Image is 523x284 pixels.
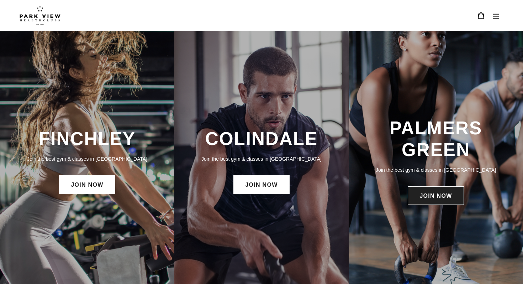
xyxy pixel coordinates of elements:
p: Join the best gym & classes in [GEOGRAPHIC_DATA] [356,166,516,174]
h3: FINCHLEY [7,128,167,150]
p: Join the best gym & classes in [GEOGRAPHIC_DATA] [7,155,167,163]
button: Menu [488,8,503,23]
a: JOIN NOW: Finchley Membership [59,175,115,194]
p: Join the best gym & classes in [GEOGRAPHIC_DATA] [181,155,342,163]
h3: PALMERS GREEN [356,117,516,161]
a: JOIN NOW: Colindale Membership [233,175,289,194]
img: Park view health clubs is a gym near you. [20,5,60,25]
a: JOIN NOW: Palmers Green Membership [408,186,464,205]
h3: COLINDALE [181,128,342,150]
